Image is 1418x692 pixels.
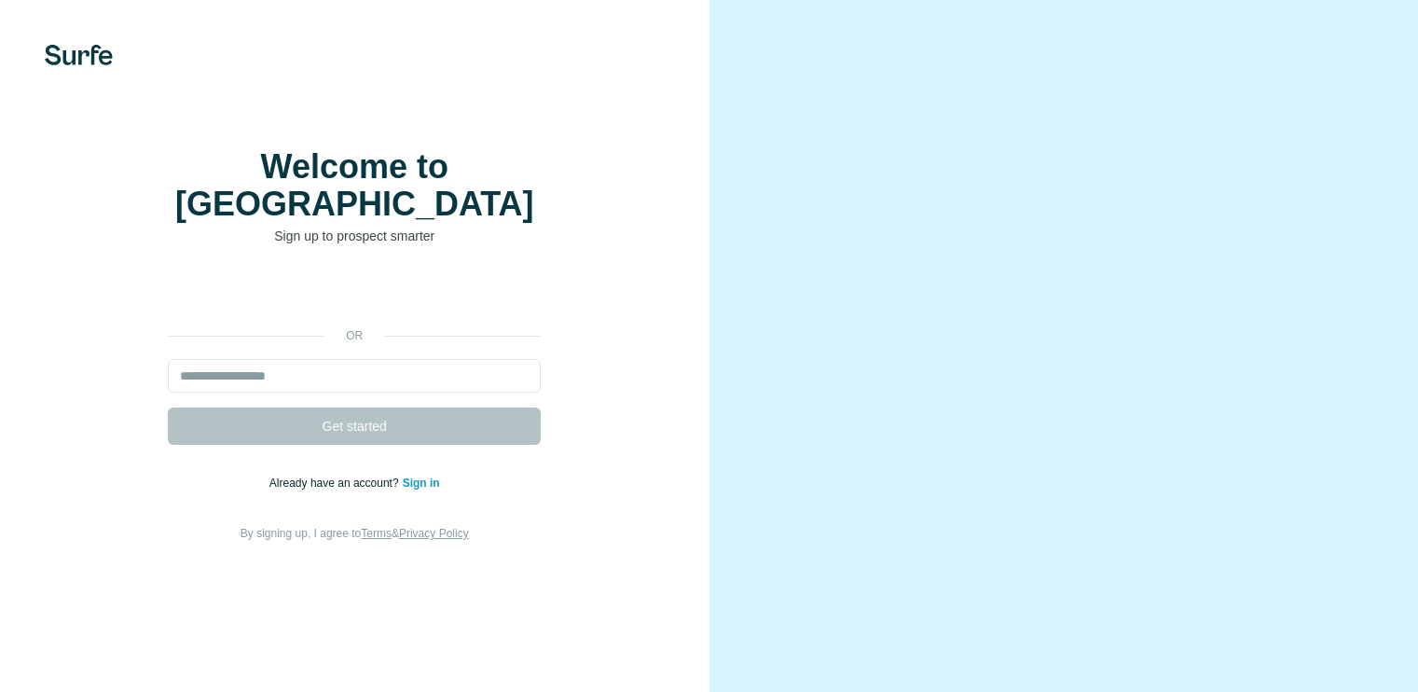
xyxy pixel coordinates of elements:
[361,527,392,540] a: Terms
[158,273,550,314] iframe: Sign in with Google Button
[324,327,384,344] p: or
[403,477,440,490] a: Sign in
[45,45,113,65] img: Surfe's logo
[269,477,403,490] span: Already have an account?
[168,148,541,223] h1: Welcome to [GEOGRAPHIC_DATA]
[241,527,469,540] span: By signing up, I agree to &
[168,227,541,245] p: Sign up to prospect smarter
[399,527,469,540] a: Privacy Policy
